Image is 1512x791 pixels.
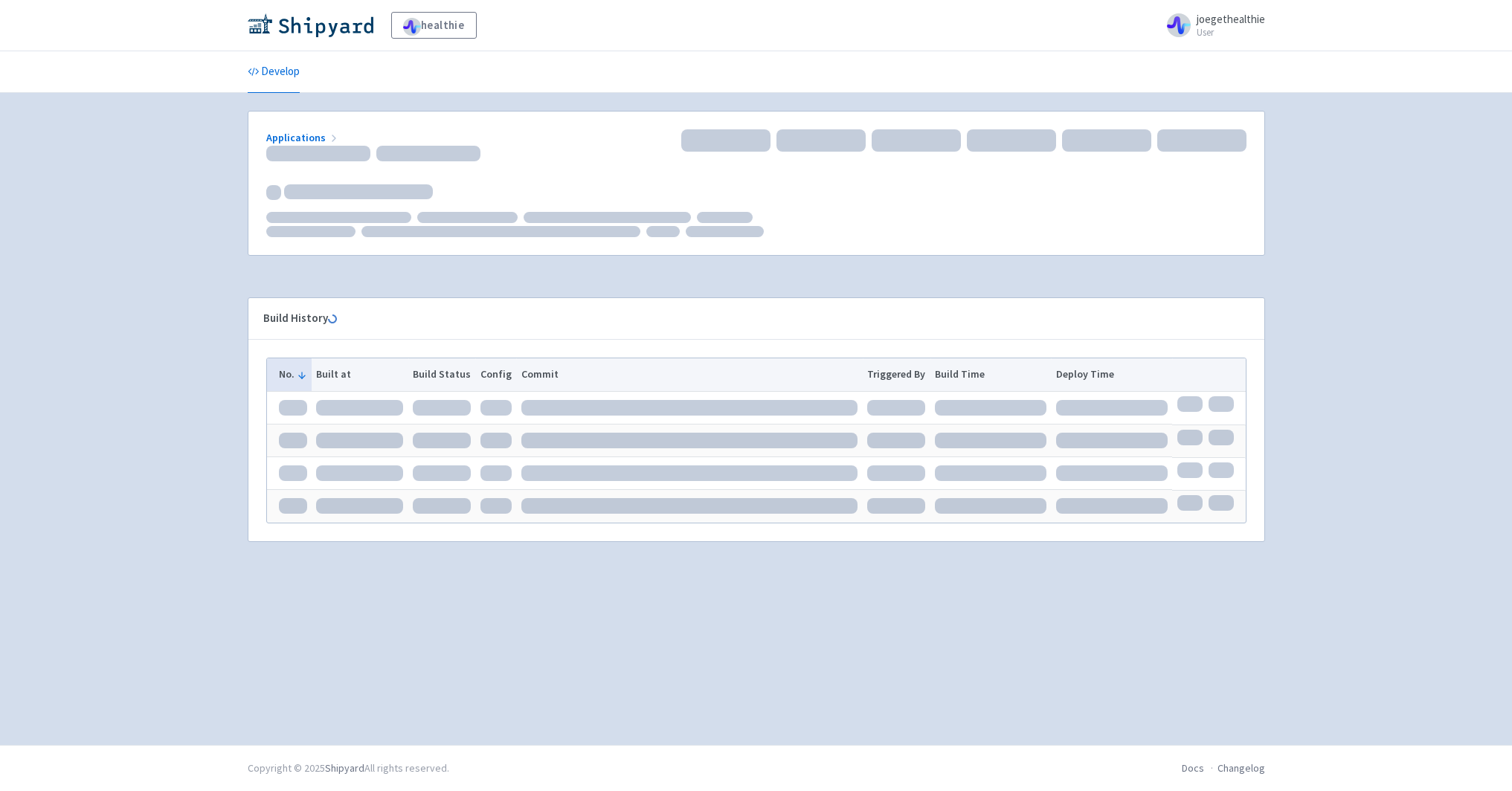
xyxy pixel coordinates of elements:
[1217,761,1265,775] a: Changelog
[408,358,476,391] th: Build Status
[1197,12,1265,26] span: joegethealthie
[863,358,930,391] th: Triggered By
[248,13,373,37] img: Shipyard logo
[266,131,340,144] a: Applications
[391,12,477,39] a: healthie
[475,358,516,391] th: Config
[1182,761,1204,775] a: Docs
[1158,13,1265,37] a: joegethealthie User
[1051,358,1172,391] th: Deploy Time
[248,51,300,93] a: Develop
[325,761,364,775] a: Shipyard
[516,358,863,391] th: Commit
[312,358,408,391] th: Built at
[930,358,1052,391] th: Build Time
[1197,28,1265,37] small: User
[279,367,307,382] button: No.
[263,310,1226,327] div: Build History
[248,761,449,776] div: Copyright © 2025 All rights reserved.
